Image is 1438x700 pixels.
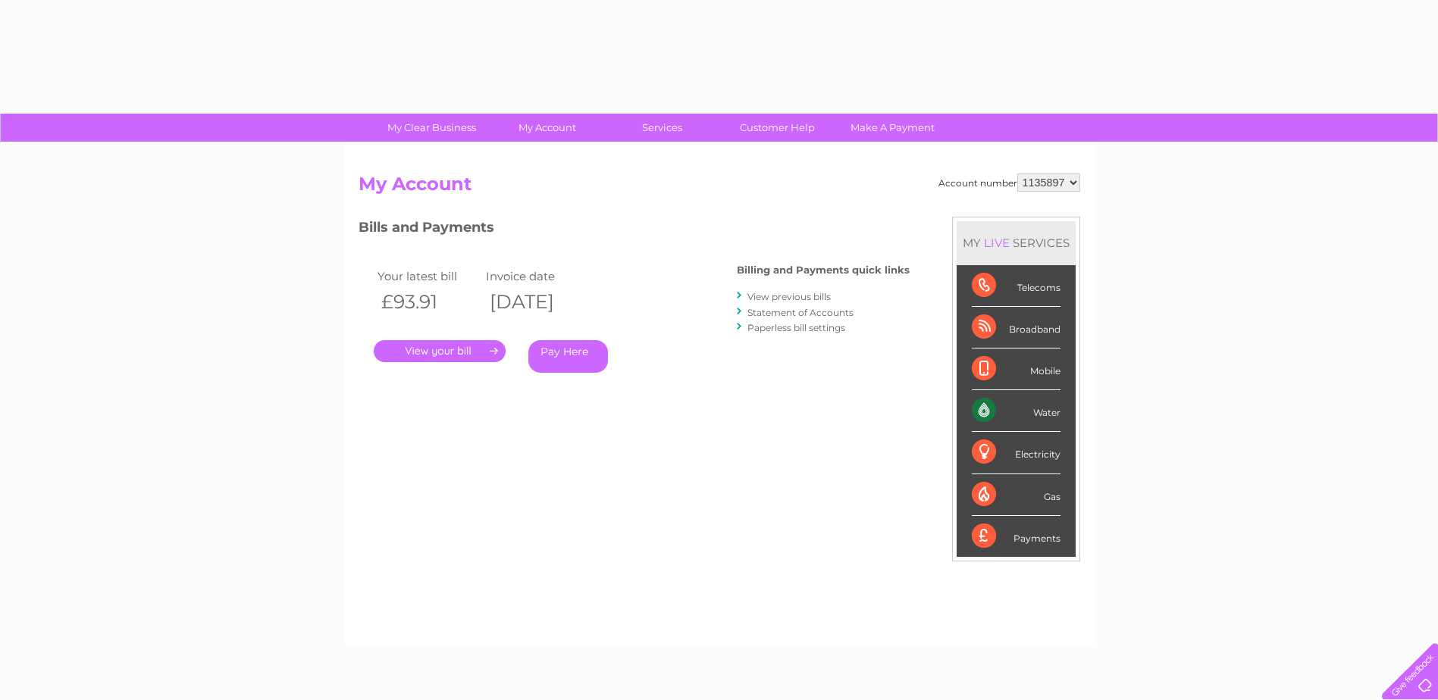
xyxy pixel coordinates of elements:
[484,114,609,142] a: My Account
[972,390,1060,432] div: Water
[747,307,854,318] a: Statement of Accounts
[374,340,506,362] a: .
[359,217,910,243] h3: Bills and Payments
[972,516,1060,557] div: Payments
[374,286,483,317] th: £93.91
[981,236,1013,250] div: LIVE
[830,114,955,142] a: Make A Payment
[737,264,910,276] h4: Billing and Payments quick links
[715,114,840,142] a: Customer Help
[972,265,1060,307] div: Telecoms
[600,114,725,142] a: Services
[482,286,591,317] th: [DATE]
[374,266,483,286] td: Your latest bill
[972,432,1060,473] div: Electricity
[972,307,1060,348] div: Broadband
[528,340,608,373] a: Pay Here
[482,266,591,286] td: Invoice date
[747,291,831,302] a: View previous bills
[972,348,1060,390] div: Mobile
[747,322,845,333] a: Paperless bill settings
[972,474,1060,516] div: Gas
[369,114,494,142] a: My Clear Business
[938,173,1080,192] div: Account number
[957,221,1076,264] div: MY SERVICES
[359,173,1080,202] h2: My Account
